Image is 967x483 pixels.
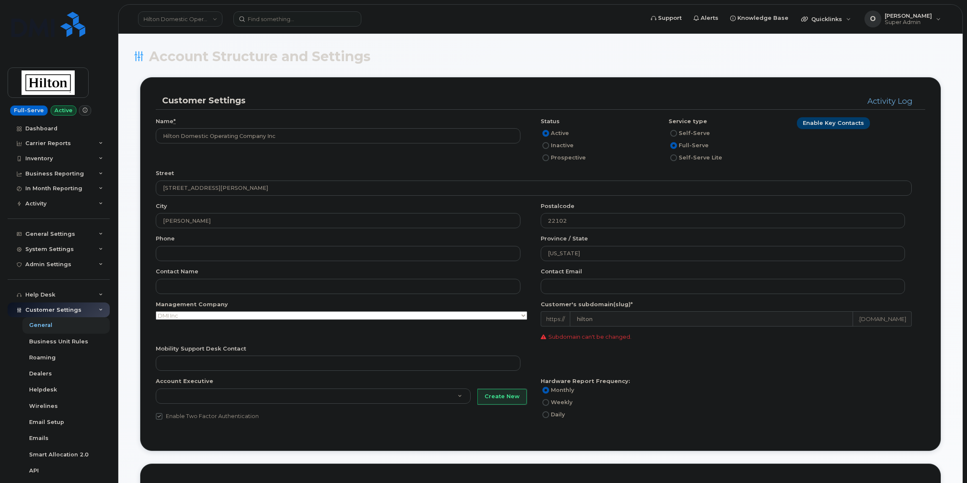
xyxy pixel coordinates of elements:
label: Active [541,128,569,138]
label: Full-Serve [669,140,709,151]
input: Self-Serve Lite [670,154,677,161]
label: Weekly [541,397,572,407]
label: Contact name [156,267,198,275]
label: Name [156,117,176,125]
label: Self-Serve Lite [669,153,722,163]
input: Daily [542,411,549,418]
input: Full-Serve [670,142,677,149]
input: Enable Two Factor Authentication [156,413,163,420]
label: Mobility Support Desk Contact [156,345,246,353]
label: Service type [669,117,707,125]
label: Account Executive [156,377,213,385]
input: Inactive [542,142,549,149]
input: Weekly [542,399,549,406]
h1: Account Structure and Settings [134,49,947,64]
label: Postalcode [541,202,574,210]
input: Monthly [542,387,549,394]
label: Management Company [156,300,228,308]
label: Status [541,117,560,125]
label: Phone [156,235,175,243]
div: .[DOMAIN_NAME] [853,311,912,326]
a: Enable Key Contacts [797,117,870,129]
label: Province / State [541,235,588,243]
p: Subdomain can't be changed. [541,333,919,341]
h3: Customer Settings [162,95,595,106]
button: Create New [477,389,527,405]
label: Customer's subdomain(slug)* [541,300,633,308]
label: Enable Two Factor Authentication [156,411,259,421]
label: Prospective [541,153,586,163]
div: https:// [541,311,570,326]
label: Monthly [541,385,574,395]
label: Inactive [541,140,574,151]
abbr: required [173,118,176,124]
label: City [156,202,167,210]
a: Activity Log [867,96,913,106]
input: Prospective [542,154,549,161]
input: Active [542,130,549,137]
strong: Hardware Report Frequency: [541,378,630,384]
input: Self-Serve [670,130,677,137]
label: Daily [541,410,565,420]
label: Self-Serve [669,128,710,138]
label: Contact email [541,267,582,275]
label: Street [156,169,174,177]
